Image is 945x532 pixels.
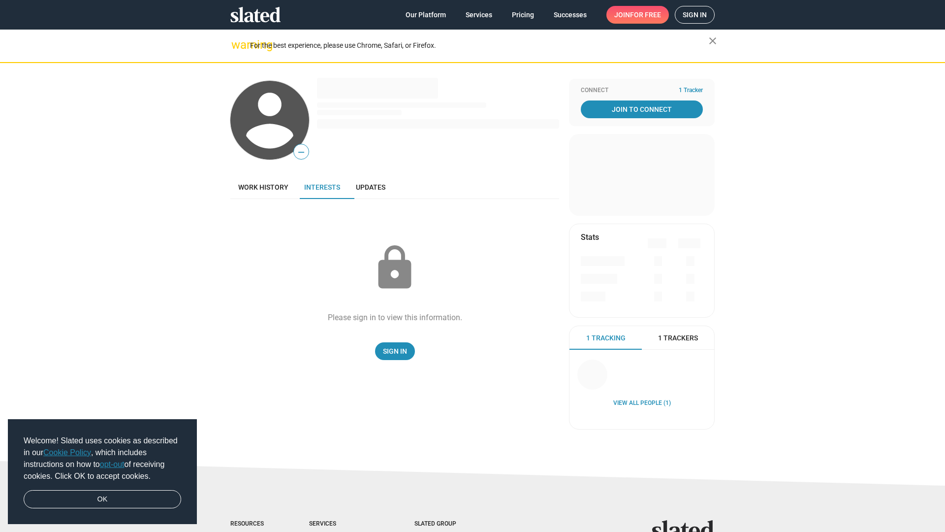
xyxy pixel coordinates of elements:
a: Pricing [504,6,542,24]
div: Please sign in to view this information. [328,312,462,323]
span: Work history [238,183,288,191]
span: Sign in [683,6,707,23]
a: Sign In [375,342,415,360]
a: Sign in [675,6,715,24]
span: Join To Connect [583,100,701,118]
div: Resources [230,520,270,528]
span: 1 Trackers [658,333,698,343]
a: Updates [348,175,393,199]
a: Join To Connect [581,100,703,118]
div: cookieconsent [8,419,197,525]
span: 1 Tracking [586,333,626,343]
span: Services [466,6,492,24]
a: Successes [546,6,595,24]
span: Sign In [383,342,407,360]
a: Joinfor free [606,6,669,24]
span: — [294,146,309,159]
div: For the best experience, please use Chrome, Safari, or Firefox. [250,39,709,52]
span: Interests [304,183,340,191]
span: Our Platform [406,6,446,24]
a: opt-out [100,460,125,468]
span: Successes [554,6,587,24]
span: Pricing [512,6,534,24]
span: for free [630,6,661,24]
a: Our Platform [398,6,454,24]
a: View all People (1) [613,399,671,407]
a: dismiss cookie message [24,490,181,509]
a: Work history [230,175,296,199]
mat-icon: warning [231,39,243,51]
a: Services [458,6,500,24]
span: Welcome! Slated uses cookies as described in our , which includes instructions on how to of recei... [24,435,181,482]
a: Cookie Policy [43,448,91,457]
div: Services [309,520,375,528]
span: Join [614,6,661,24]
mat-card-title: Stats [581,232,599,242]
a: Interests [296,175,348,199]
mat-icon: lock [370,243,419,293]
div: Slated Group [414,520,481,528]
span: 1 Tracker [679,87,703,95]
div: Connect [581,87,703,95]
mat-icon: close [707,35,719,47]
span: Updates [356,183,385,191]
